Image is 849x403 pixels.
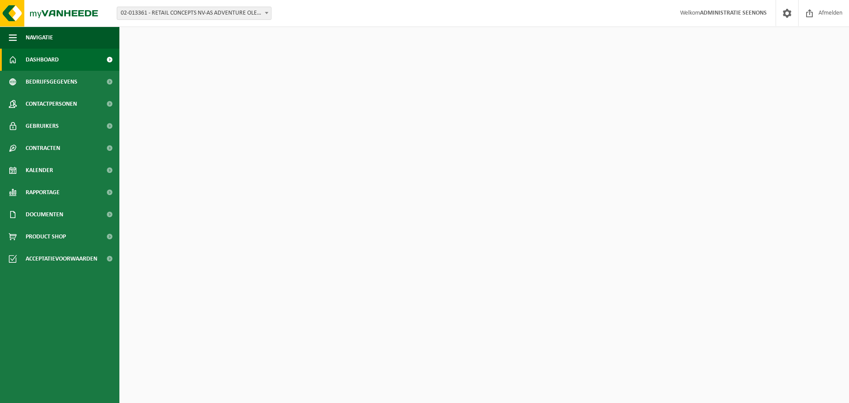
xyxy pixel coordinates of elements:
[26,93,77,115] span: Contactpersonen
[26,71,77,93] span: Bedrijfsgegevens
[26,203,63,226] span: Documenten
[117,7,271,19] span: 02-013361 - RETAIL CONCEPTS NV-AS ADVENTURE OLEN - OLEN
[26,137,60,159] span: Contracten
[700,10,767,16] strong: ADMINISTRATIE SEENONS
[26,159,53,181] span: Kalender
[117,7,272,20] span: 02-013361 - RETAIL CONCEPTS NV-AS ADVENTURE OLEN - OLEN
[26,248,97,270] span: Acceptatievoorwaarden
[26,226,66,248] span: Product Shop
[26,115,59,137] span: Gebruikers
[26,181,60,203] span: Rapportage
[26,27,53,49] span: Navigatie
[26,49,59,71] span: Dashboard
